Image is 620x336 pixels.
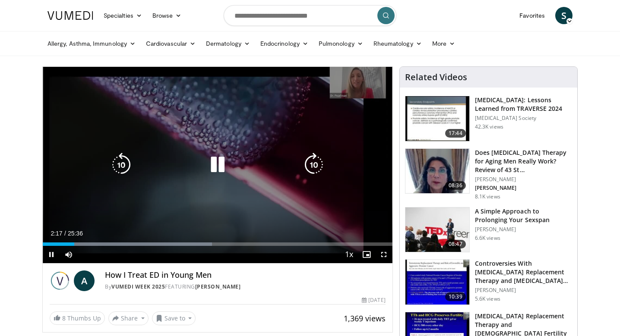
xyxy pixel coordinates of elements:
[475,176,572,183] p: [PERSON_NAME]
[405,96,572,141] a: 17:44 [MEDICAL_DATA]: Lessons Learned from TRAVERSE 2024 [MEDICAL_DATA] Society 42.3K views
[141,35,201,52] a: Cardiovascular
[313,35,368,52] a: Pulmonology
[201,35,255,52] a: Dermatology
[475,207,572,224] h3: A Simple Approach to Prolonging Your Sexspan
[445,129,466,138] span: 17:44
[555,7,573,24] a: S
[375,246,392,263] button: Fullscreen
[50,270,70,291] img: Vumedi Week 2025
[405,207,469,252] img: c4bd4661-e278-4c34-863c-57c104f39734.150x105_q85_crop-smart_upscale.jpg
[445,181,466,190] span: 08:36
[475,185,572,192] p: [PERSON_NAME]
[255,35,313,52] a: Endocrinology
[64,230,66,237] span: /
[405,260,469,305] img: 418933e4-fe1c-4c2e-be56-3ce3ec8efa3b.150x105_q85_crop-smart_upscale.jpg
[475,193,500,200] p: 8.1K views
[195,283,241,290] a: [PERSON_NAME]
[405,259,572,305] a: 10:39 Controversies With [MEDICAL_DATA] Replacement Therapy and [MEDICAL_DATA] Can… [PERSON_NAME]...
[475,226,572,233] p: [PERSON_NAME]
[62,314,66,322] span: 8
[445,240,466,248] span: 08:47
[405,72,467,82] h4: Related Videos
[105,283,386,291] div: By FEATURING
[147,7,187,24] a: Browse
[405,149,469,194] img: 4d4bce34-7cbb-4531-8d0c-5308a71d9d6c.150x105_q85_crop-smart_upscale.jpg
[60,246,77,263] button: Mute
[98,7,147,24] a: Specialties
[405,96,469,141] img: 1317c62a-2f0d-4360-bee0-b1bff80fed3c.150x105_q85_crop-smart_upscale.jpg
[475,115,572,122] p: [MEDICAL_DATA] Society
[51,230,62,237] span: 2:17
[475,259,572,285] h3: Controversies With [MEDICAL_DATA] Replacement Therapy and [MEDICAL_DATA] Can…
[224,5,396,26] input: Search topics, interventions
[152,311,196,325] button: Save to
[50,311,105,325] a: 8 Thumbs Up
[341,246,358,263] button: Playback Rate
[43,246,60,263] button: Pause
[43,242,392,246] div: Progress Bar
[475,287,572,294] p: [PERSON_NAME]
[475,295,500,302] p: 5.6K views
[475,148,572,174] h3: Does [MEDICAL_DATA] Therapy for Aging Men Really Work? Review of 43 St…
[344,313,386,323] span: 1,369 views
[405,207,572,253] a: 08:47 A Simple Approach to Prolonging Your Sexspan [PERSON_NAME] 6.6K views
[368,35,427,52] a: Rheumatology
[68,230,83,237] span: 25:36
[427,35,460,52] a: More
[475,123,503,130] p: 42.3K views
[111,283,165,290] a: Vumedi Week 2025
[405,148,572,200] a: 08:36 Does [MEDICAL_DATA] Therapy for Aging Men Really Work? Review of 43 St… [PERSON_NAME] [PERS...
[42,35,141,52] a: Allergy, Asthma, Immunology
[43,67,392,264] video-js: Video Player
[475,235,500,242] p: 6.6K views
[358,246,375,263] button: Enable picture-in-picture mode
[74,270,95,291] a: A
[514,7,550,24] a: Favorites
[475,96,572,113] h3: [MEDICAL_DATA]: Lessons Learned from TRAVERSE 2024
[108,311,149,325] button: Share
[445,292,466,301] span: 10:39
[47,11,93,20] img: VuMedi Logo
[105,270,386,280] h4: How I Treat ED in Young Men
[362,296,385,304] div: [DATE]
